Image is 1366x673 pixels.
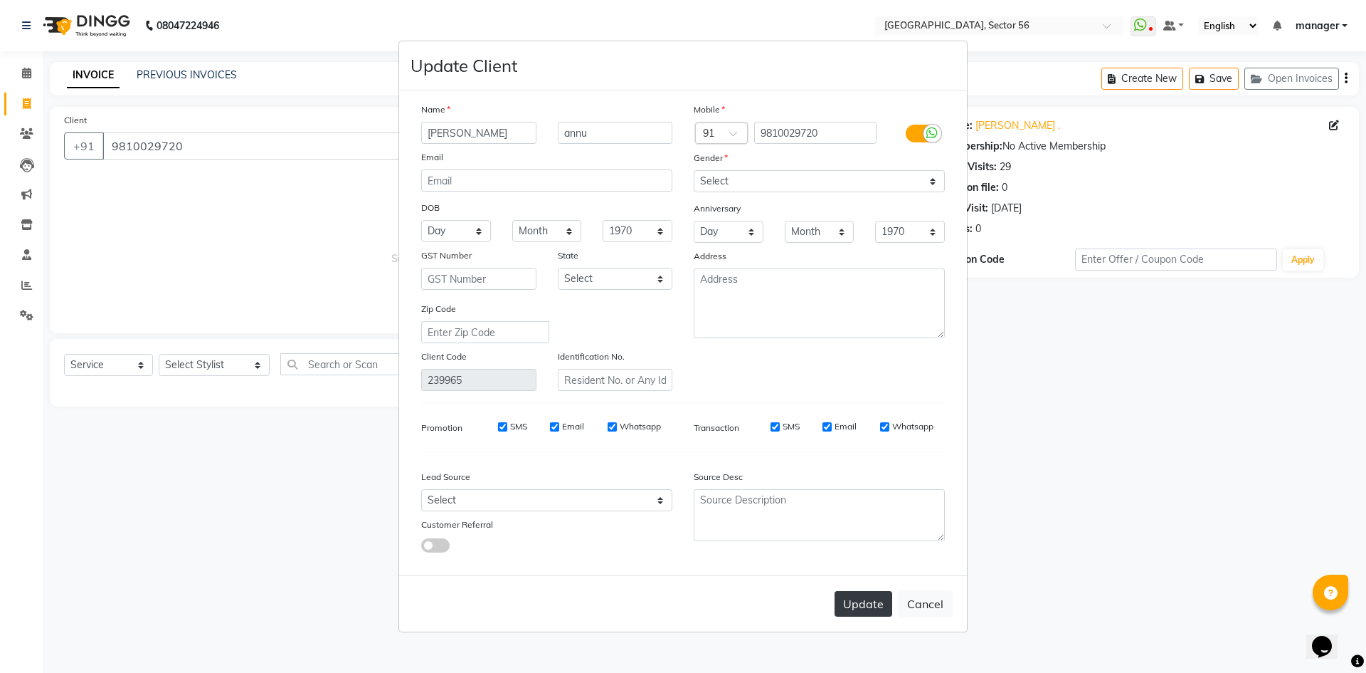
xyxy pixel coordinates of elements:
label: Customer Referral [421,518,493,531]
label: Source Desc [694,471,743,484]
input: GST Number [421,268,536,290]
h4: Update Client [411,53,517,78]
label: Gender [694,152,728,165]
button: Cancel [898,590,953,617]
label: Email [835,420,857,433]
label: Email [562,420,584,433]
button: Update [835,591,892,617]
label: Identification No. [558,350,625,363]
label: Address [694,250,726,263]
label: Name [421,103,450,116]
label: Lead Source [421,471,470,484]
label: Client Code [421,350,467,363]
label: GST Number [421,249,472,262]
label: Mobile [694,103,725,116]
label: State [558,249,578,262]
label: Whatsapp [892,420,933,433]
label: SMS [510,420,527,433]
label: DOB [421,202,440,214]
label: Zip Code [421,303,456,315]
label: SMS [783,420,800,433]
label: Promotion [421,422,462,434]
label: Email [421,151,443,164]
iframe: chat widget [1306,616,1352,659]
input: Mobile [754,122,877,144]
input: Resident No. or Any Id [558,369,673,391]
input: First Name [421,122,536,144]
input: Enter Zip Code [421,321,549,343]
label: Transaction [694,422,739,434]
input: Client Code [421,369,536,391]
label: Whatsapp [620,420,661,433]
input: Email [421,169,672,192]
input: Last Name [558,122,673,144]
label: Anniversary [694,202,741,215]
